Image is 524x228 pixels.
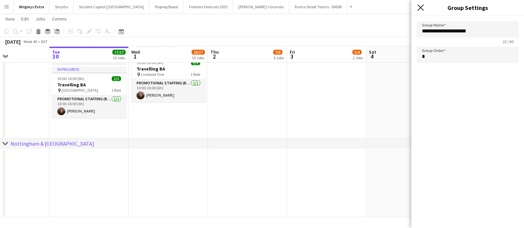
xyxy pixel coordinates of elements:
span: Tue [52,49,60,55]
span: 22 / 60 [497,39,519,44]
a: View [3,15,17,23]
h3: Group Settings [411,3,524,12]
span: Thu [210,49,219,55]
a: Edit [19,15,31,23]
span: 7/9 [273,50,282,55]
span: View [5,16,15,22]
h3: Travelling BA [131,66,205,72]
app-card-role: Promotional Staffing (Brand Ambassadors)1/110:00-16:00 (6h)[PERSON_NAME] [52,95,126,118]
span: Jobs [35,16,45,22]
span: 1 [130,53,140,60]
span: Wed [131,49,140,55]
h3: Travelling BA [52,82,126,88]
span: Sat [369,49,376,55]
a: Comms [49,15,70,23]
span: 10:00-16:00 (6h) [137,60,163,65]
div: 5 Jobs [273,55,284,60]
span: Comms [52,16,67,22]
span: Edit [21,16,29,22]
div: BST [41,39,48,44]
span: Fri [290,49,295,55]
app-card-role: Promotional Staffing (Brand Ambassadors)1/110:00-16:00 (6h)[PERSON_NAME] [131,79,205,102]
span: 1/1 [191,60,200,65]
button: Student Capitol | [GEOGRAPHIC_DATA] [74,0,149,13]
a: Jobs [33,15,48,23]
span: 2 [209,53,219,60]
span: Liverpool One [141,72,164,77]
span: 1 Role [111,88,121,93]
button: Proprep/Boost [149,0,184,13]
span: 16/17 [192,50,205,55]
span: 3 [289,53,295,60]
span: 17/17 [112,50,126,55]
span: [GEOGRAPHIC_DATA] [62,88,98,93]
span: 10:00-16:00 (6h) [57,76,84,81]
button: Wrigleys Extra [14,0,50,13]
span: 1/1 [112,76,121,81]
button: Smyths [50,0,74,13]
div: 10 Jobs [113,55,125,60]
button: Freshers Festivals 2025 [184,0,233,13]
span: 3/4 [352,50,362,55]
app-job-card: In progress10:00-16:00 (6h)1/1Travelling BA [GEOGRAPHIC_DATA]1 RolePromotional Staffing (Brand Am... [52,67,126,118]
div: Nottingham & [GEOGRAPHIC_DATA] [11,140,94,147]
button: Purina Street Teams - 00008 [289,0,347,13]
app-job-card: 10:00-16:00 (6h)1/1Travelling BA Liverpool One1 RolePromotional Staffing (Brand Ambassadors)1/110... [131,56,205,102]
div: 10 Jobs [192,55,204,60]
button: [PERSON_NAME]'s Granola [233,0,289,13]
span: 30 [51,53,60,60]
span: 4 [368,53,376,60]
div: [DATE] [5,38,21,45]
span: Week 40 [22,39,38,44]
span: 1 Role [191,72,200,77]
div: In progress [52,67,126,72]
div: 2 Jobs [353,55,363,60]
